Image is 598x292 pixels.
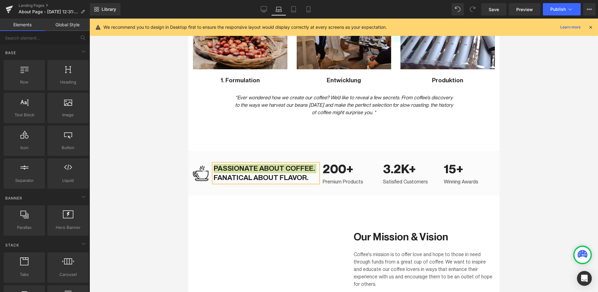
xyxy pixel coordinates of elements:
[212,58,307,66] p: Produktion
[509,3,540,15] a: Preview
[5,50,17,56] span: Base
[103,24,387,31] p: We recommend you to design in Desktop first to ensure the responsive layout would display correct...
[49,112,87,118] span: Image
[577,271,592,286] div: Open Intercom Messenger
[19,9,78,14] span: About Page - [DATE] 12:31:37
[19,3,90,8] a: Landing Pages
[6,177,43,184] span: Separator
[489,6,499,13] span: Save
[255,160,307,167] p: Winning Awards
[5,58,99,66] p: 1. Formulation
[6,271,43,278] span: Tabs
[47,76,265,97] span: “Ever wondered how we create our coffee? We’d like to reveal a few secrets. From coffee’s discove...
[583,3,596,15] button: More
[165,232,307,269] p: Coffee's mission is to offer love and hope to those in need through funds from a great cup of cof...
[49,271,87,278] span: Carousel
[25,145,129,164] p: PASSIONATE ABOUT COFFEE. FANATICAL ABOUT FLAVOR.
[134,142,186,158] p: 200+
[195,160,246,167] p: Satisfied Customers
[195,142,246,158] p: 3.2K+
[466,3,479,15] button: Redo
[256,3,271,15] a: Desktop
[6,79,43,85] span: Row
[102,6,116,12] span: Library
[49,144,87,151] span: Button
[5,242,20,248] span: Stack
[45,19,90,31] a: Global Style
[543,3,581,15] button: Publish
[49,177,87,184] span: Liquid
[6,112,43,118] span: Text Block
[452,3,464,15] button: Undo
[301,3,316,15] a: Mobile
[49,79,87,85] span: Heading
[6,144,43,151] span: Icon
[286,3,301,15] a: Tablet
[49,224,87,231] span: Hero Banner
[90,3,120,15] a: New Library
[550,7,566,12] span: Publish
[5,195,23,201] span: Banner
[558,24,583,31] a: Learn more
[165,212,307,225] p: Our Mission & Vision
[271,3,286,15] a: Laptop
[108,58,203,66] p: Entwicklung
[255,142,307,158] p: 15+
[516,6,533,13] span: Preview
[134,160,186,167] p: Premium Products
[6,224,43,231] span: Parallax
